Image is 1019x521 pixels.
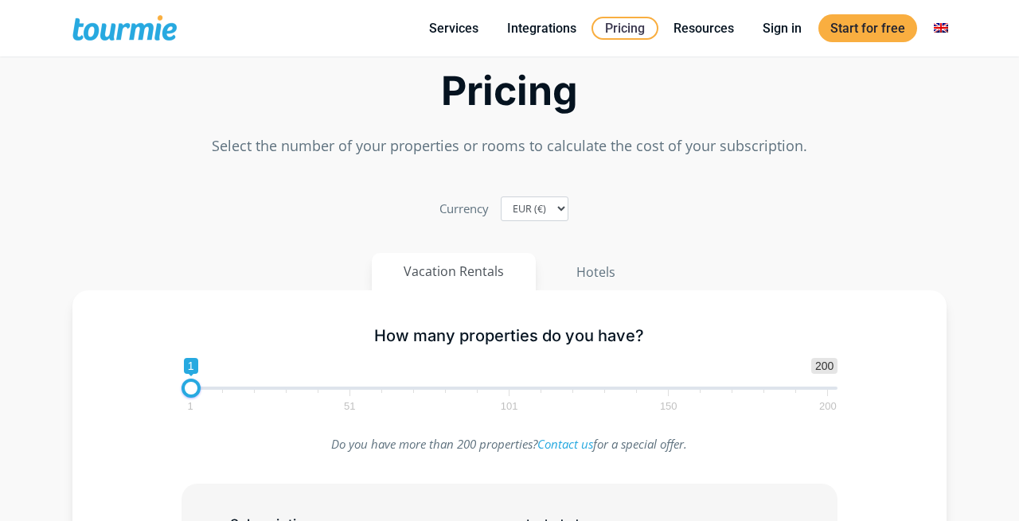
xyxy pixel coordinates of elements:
[342,402,357,410] span: 51
[751,18,814,38] a: Sign in
[658,402,680,410] span: 150
[922,18,960,38] a: Switch to
[182,326,838,346] h5: How many properties do you have?
[662,18,746,38] a: Resources
[498,402,521,410] span: 101
[372,253,536,290] button: Vacation Rentals
[537,436,593,452] a: Contact us
[72,135,947,157] p: Select the number of your properties or rooms to calculate the cost of your subscription.
[591,17,658,40] a: Pricing
[818,14,917,42] a: Start for free
[72,72,947,110] h2: Pricing
[811,358,837,374] span: 200
[182,434,838,455] p: Do you have more than 200 properties? for a special offer.
[817,402,839,410] span: 200
[184,358,198,374] span: 1
[185,402,195,410] span: 1
[495,18,588,38] a: Integrations
[439,198,489,220] label: Currency
[544,253,648,291] button: Hotels
[417,18,490,38] a: Services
